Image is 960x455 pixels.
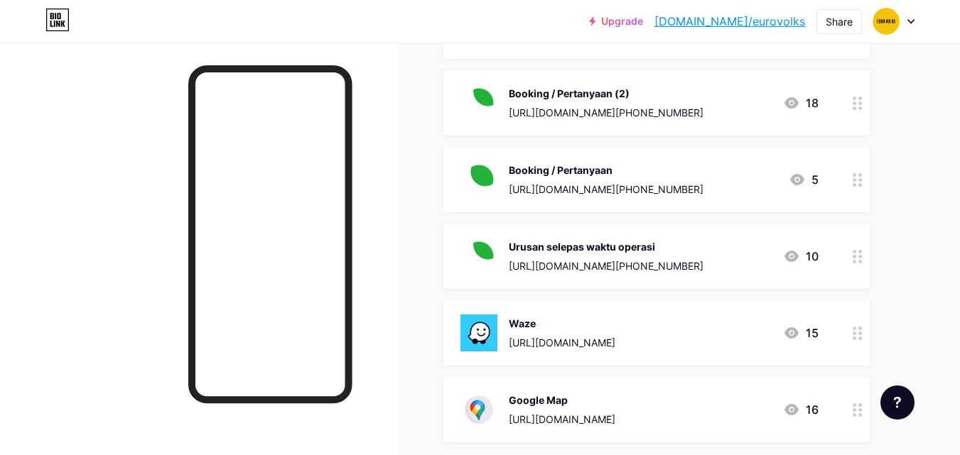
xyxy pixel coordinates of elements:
[509,163,703,177] div: Booking / Pertanyaan
[460,161,497,198] img: Booking / Pertanyaan
[873,8,900,35] img: eurovolks
[789,171,819,188] div: 5
[460,84,497,121] img: Booking / Pertanyaan (2)
[509,105,703,120] div: [URL][DOMAIN_NAME][PHONE_NUMBER]
[509,182,703,197] div: [URL][DOMAIN_NAME][PHONE_NUMBER]
[826,14,853,29] div: Share
[509,393,615,407] div: Google Map
[589,16,643,27] a: Upgrade
[509,335,615,350] div: [URL][DOMAIN_NAME]
[783,324,819,341] div: 15
[460,238,497,275] img: Urusan selepas waktu operasi
[509,316,615,331] div: Waze
[783,248,819,265] div: 10
[509,258,703,273] div: [URL][DOMAIN_NAME][PHONE_NUMBER]
[460,314,497,351] img: Waze
[509,239,703,254] div: Urusan selepas waktu operasi
[783,94,819,111] div: 18
[654,13,805,30] a: [DOMAIN_NAME]/eurovolks
[783,401,819,418] div: 16
[509,412,615,427] div: [URL][DOMAIN_NAME]
[509,86,703,101] div: Booking / Pertanyaan (2)
[460,391,497,428] img: Google Map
